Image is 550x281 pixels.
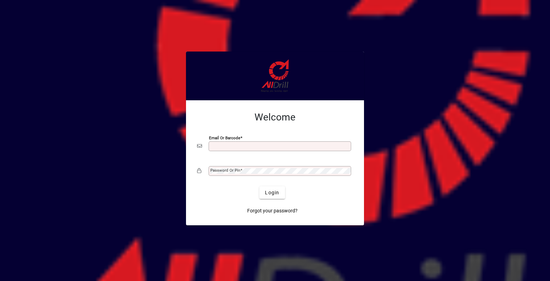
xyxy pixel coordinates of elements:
h2: Welcome [197,111,353,123]
span: Forgot your password? [247,207,298,214]
mat-label: Email or Barcode [209,135,240,140]
a: Forgot your password? [244,204,300,217]
mat-label: Password or Pin [210,168,240,173]
button: Login [259,186,285,199]
span: Login [265,189,279,196]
